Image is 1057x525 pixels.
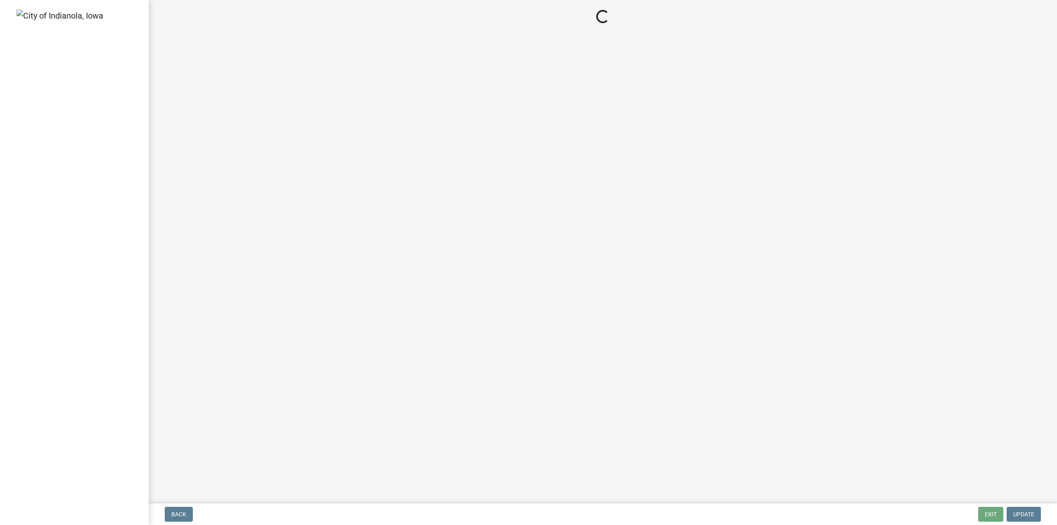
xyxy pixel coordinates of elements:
span: Update [1013,511,1034,518]
span: Back [171,511,186,518]
img: City of Indianola, Iowa [17,10,103,22]
button: Exit [978,507,1003,522]
button: Update [1007,507,1041,522]
button: Back [165,507,193,522]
